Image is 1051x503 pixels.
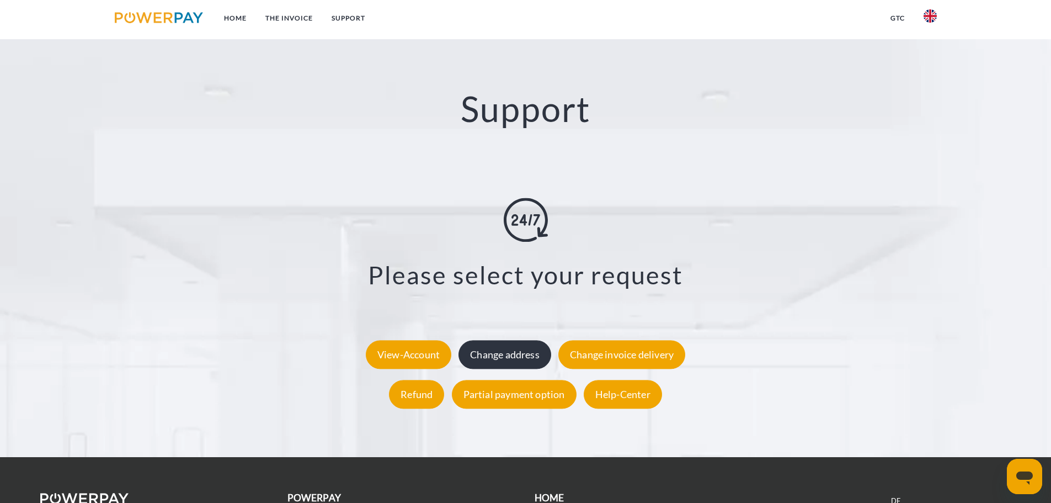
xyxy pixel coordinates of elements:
a: Home [215,8,256,28]
div: Refund [389,380,444,409]
iframe: Button to launch messaging window [1007,459,1042,494]
a: Partial payment option [449,388,579,400]
h2: Support [52,87,999,131]
img: logo-powerpay.svg [115,12,204,23]
a: Change address [456,348,554,361]
a: THE INVOICE [256,8,322,28]
a: Help-Center [581,388,665,400]
a: Support [322,8,375,28]
a: GTC [881,8,914,28]
div: Help-Center [584,380,662,409]
h3: Please select your request [66,260,985,291]
img: online-shopping.svg [504,198,548,242]
img: en [924,9,937,23]
div: Change address [458,340,551,369]
a: Change invoice delivery [556,348,688,361]
a: Refund [386,388,447,400]
a: View-Account [363,348,454,361]
div: Change invoice delivery [558,340,685,369]
div: View-Account [366,340,451,369]
div: Partial payment option [452,380,577,409]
